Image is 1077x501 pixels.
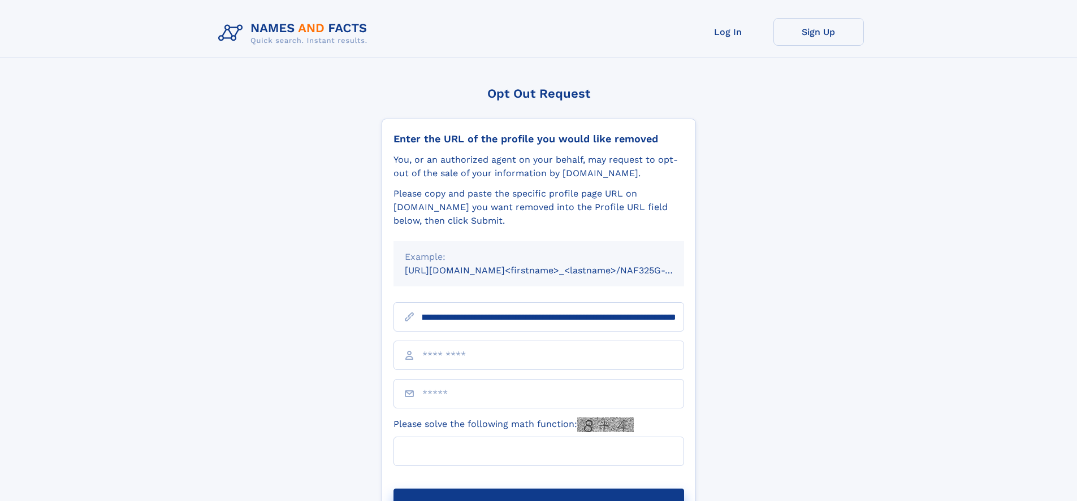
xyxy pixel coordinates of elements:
[393,133,684,145] div: Enter the URL of the profile you would like removed
[393,153,684,180] div: You, or an authorized agent on your behalf, may request to opt-out of the sale of your informatio...
[382,86,696,101] div: Opt Out Request
[405,250,673,264] div: Example:
[683,18,773,46] a: Log In
[773,18,864,46] a: Sign Up
[214,18,377,49] img: Logo Names and Facts
[393,187,684,228] div: Please copy and paste the specific profile page URL on [DOMAIN_NAME] you want removed into the Pr...
[405,265,706,276] small: [URL][DOMAIN_NAME]<firstname>_<lastname>/NAF325G-xxxxxxxx
[393,417,634,432] label: Please solve the following math function:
